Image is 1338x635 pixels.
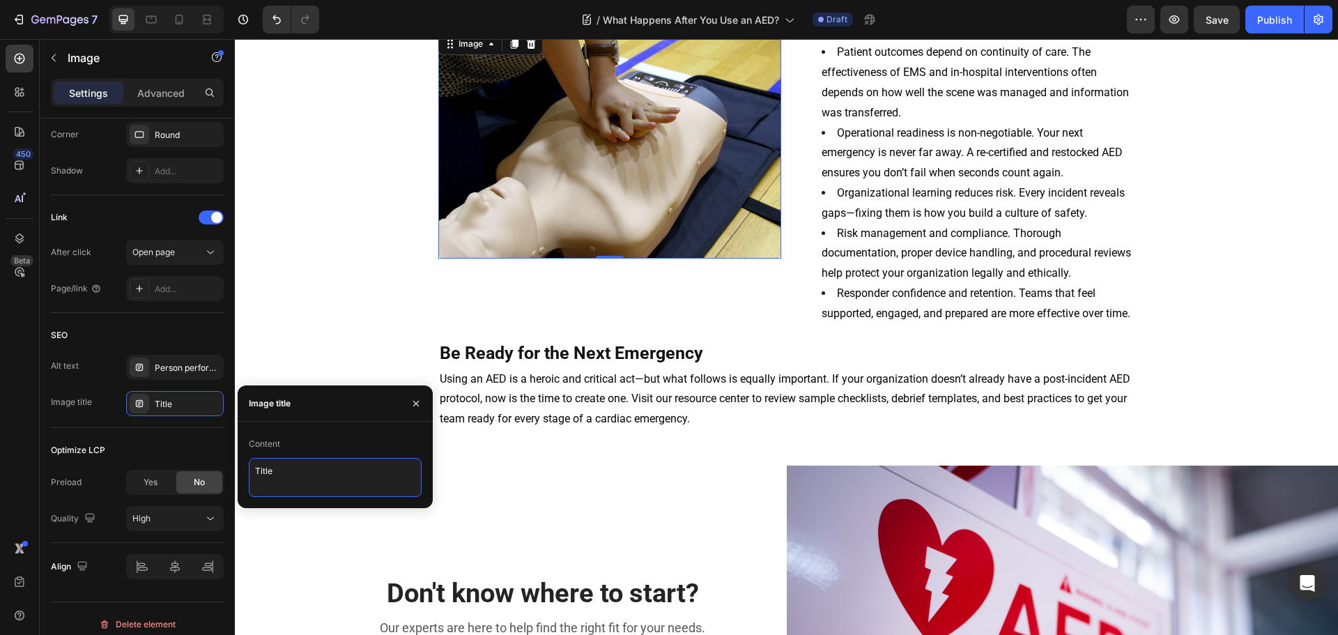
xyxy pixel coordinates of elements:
[69,86,108,100] p: Settings
[155,129,220,141] div: Round
[132,513,151,523] span: High
[1291,567,1324,600] div: Open Intercom Messenger
[137,86,185,100] p: Advanced
[205,333,895,387] span: Using an AED is a heroic and critical act—but what follows is equally important. If your organiza...
[134,536,482,573] h2: Don't know where to start?
[51,282,102,295] div: Page/link
[587,87,888,141] span: Operational readiness is non-negotiable. Your next emergency is never far away. A re-certified an...
[587,247,895,281] span: Responder confidence and retention. Teams that feel supported, engaged, and prepared are more eff...
[132,247,175,257] span: Open page
[249,397,291,410] div: Image title
[51,444,105,457] div: Optimize LCP
[6,6,104,33] button: 7
[194,476,205,489] span: No
[203,329,900,392] div: Rich Text Editor. Editing area: main
[249,438,280,450] div: Content
[51,128,79,141] div: Corner
[51,211,68,224] div: Link
[587,188,896,241] span: Risk management and compliance. Thorough documentation, proper device handling, and procedural re...
[155,165,220,178] div: Add...
[135,579,481,617] p: Our experts are here to help find the right fit for your needs. Give us a call [DATE]!
[51,329,68,342] div: SEO
[587,6,894,79] span: Patient outcomes depend on continuity of care. The effectiveness of EMS and in-hospital intervent...
[51,558,91,576] div: Align
[205,299,899,328] p: ⁠⁠⁠⁠⁠⁠⁠
[13,148,33,160] div: 450
[1206,14,1229,26] span: Save
[126,240,224,265] button: Open page
[603,13,779,27] span: What Happens After You Use an AED?
[1194,6,1240,33] button: Save
[826,13,847,26] span: Draft
[1257,13,1292,27] div: Publish
[99,616,176,633] div: Delete element
[51,360,79,372] div: Alt text
[51,476,82,489] div: Preload
[155,398,220,411] div: Title
[51,246,91,259] div: After click
[68,49,186,66] p: Image
[203,298,900,329] h2: Rich Text Editor. Editing area: main
[205,304,468,324] strong: Be Ready for the Next Emergency
[155,283,220,296] div: Add...
[1245,6,1304,33] button: Publish
[597,13,600,27] span: /
[263,6,319,33] div: Undo/Redo
[51,510,98,528] div: Quality
[144,476,157,489] span: Yes
[126,506,224,531] button: High
[10,255,33,266] div: Beta
[587,147,890,181] span: Organizational learning reduces risk. Every incident reveals gaps—fixing them is how you build a ...
[51,396,92,408] div: Image title
[51,165,83,177] div: Shadow
[91,11,98,28] p: 7
[155,362,220,374] div: Person performing CPR on a training [PERSON_NAME] during a first aid class
[235,39,1338,635] iframe: Design area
